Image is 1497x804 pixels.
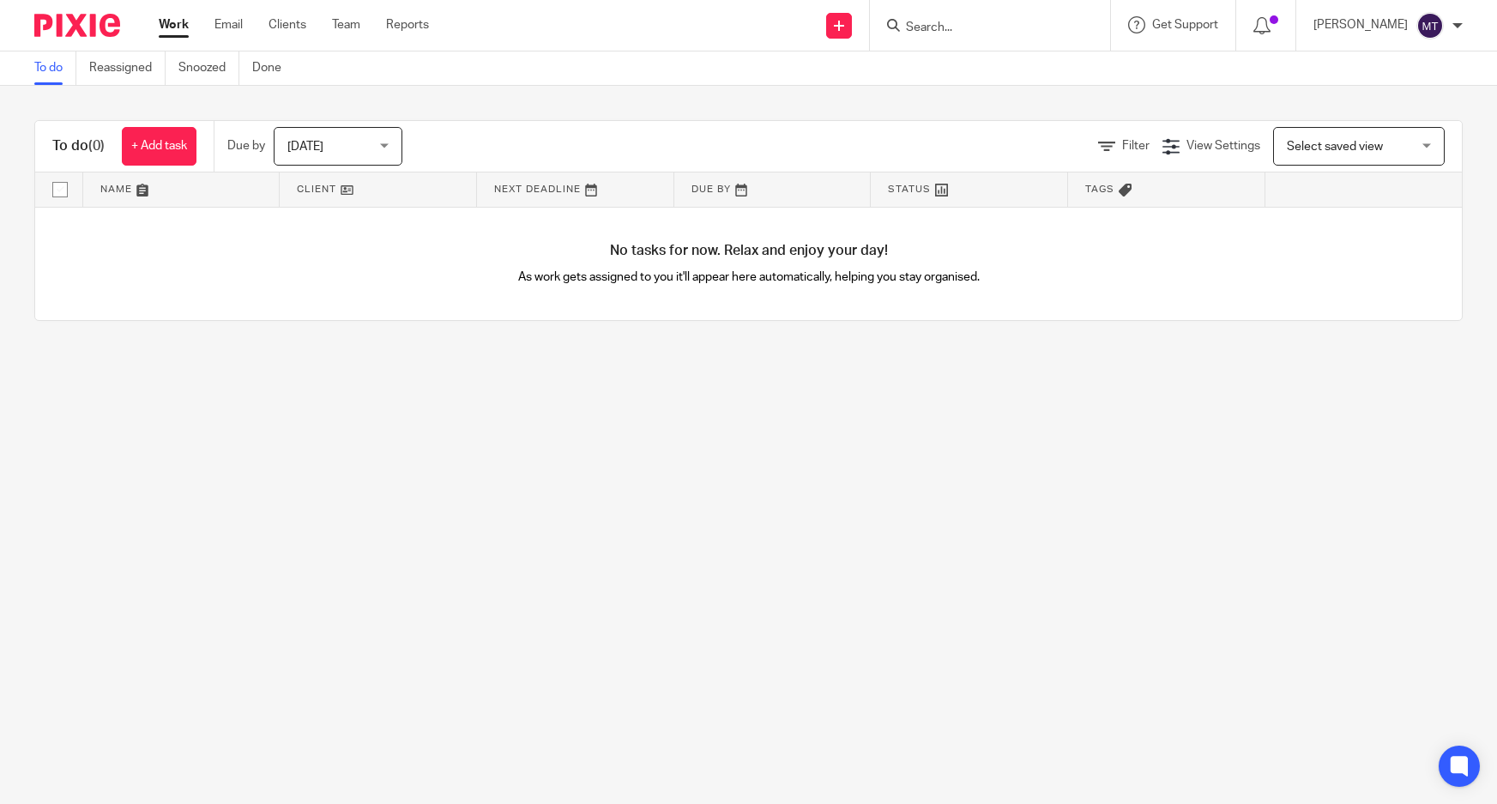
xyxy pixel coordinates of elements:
[122,127,196,166] a: + Add task
[52,137,105,155] h1: To do
[1313,16,1408,33] p: [PERSON_NAME]
[252,51,294,85] a: Done
[35,242,1462,260] h4: No tasks for now. Relax and enjoy your day!
[1085,184,1114,194] span: Tags
[332,16,360,33] a: Team
[1287,141,1383,153] span: Select saved view
[214,16,243,33] a: Email
[1152,19,1218,31] span: Get Support
[1186,140,1260,152] span: View Settings
[159,16,189,33] a: Work
[89,51,166,85] a: Reassigned
[34,14,120,37] img: Pixie
[227,137,265,154] p: Due by
[392,269,1106,286] p: As work gets assigned to you it'll appear here automatically, helping you stay organised.
[88,139,105,153] span: (0)
[269,16,306,33] a: Clients
[1416,12,1444,39] img: svg%3E
[178,51,239,85] a: Snoozed
[287,141,323,153] span: [DATE]
[386,16,429,33] a: Reports
[1122,140,1150,152] span: Filter
[904,21,1059,36] input: Search
[34,51,76,85] a: To do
